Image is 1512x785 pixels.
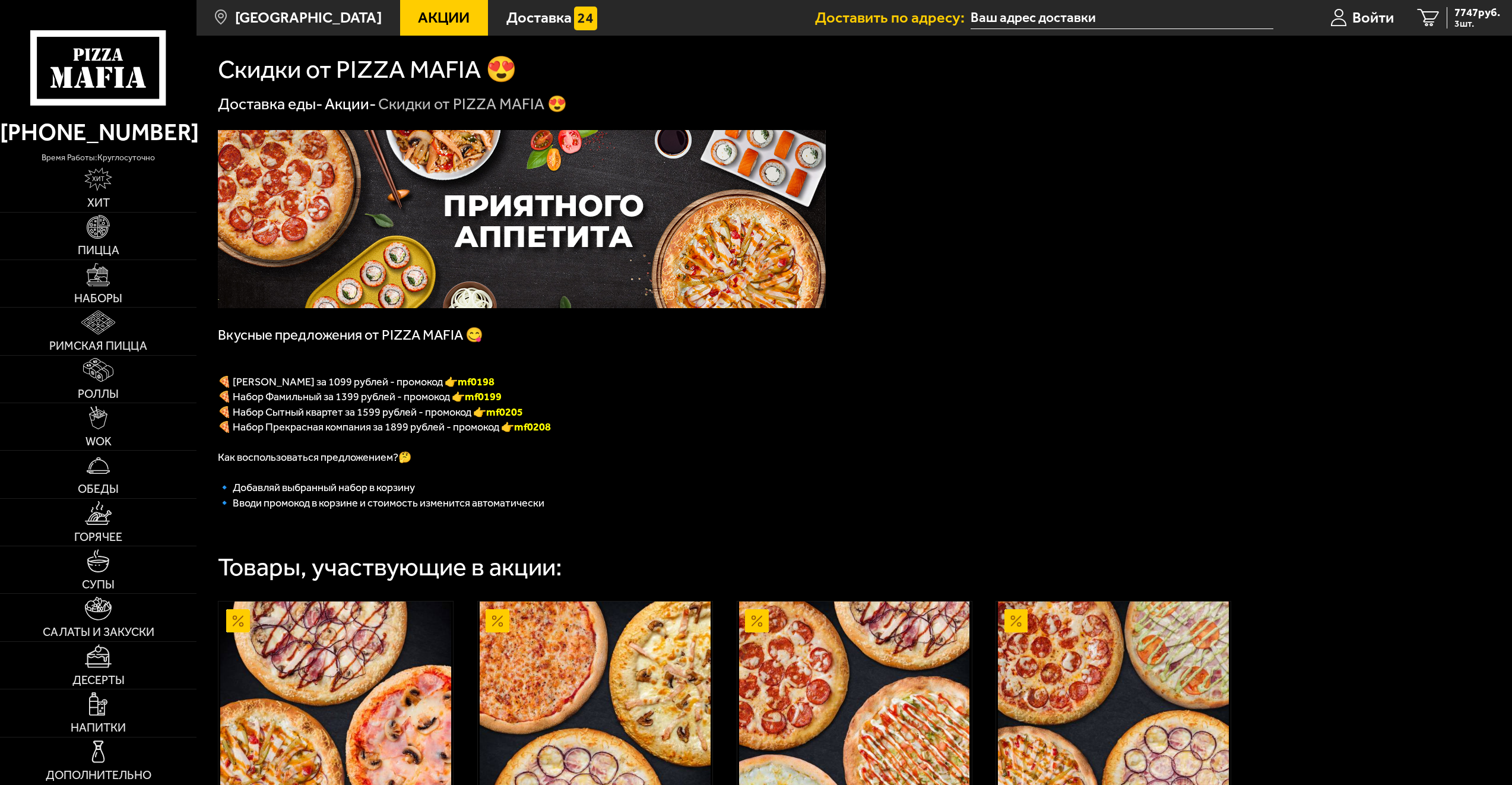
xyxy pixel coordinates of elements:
[218,420,514,433] span: 🍕 Набор Прекрасная компания за 1899 рублей - промокод 👉
[218,94,323,113] a: Доставка еды-
[85,436,112,448] span: WOK
[74,531,122,543] span: Горячее
[49,340,147,352] span: Римская пицца
[574,7,598,30] img: 15daf4d41897b9f0e9f617042186c801.svg
[218,496,544,509] span: 🔹 Вводи промокод в корзине и стоимость изменится автоматически
[72,675,125,686] span: Десерты
[815,10,971,25] span: Доставить по адресу:
[418,10,470,25] span: Акции
[465,390,502,403] b: mf0199
[506,10,572,25] span: Доставка
[235,10,382,25] span: [GEOGRAPHIC_DATA]
[87,197,110,209] span: Хит
[46,770,151,781] span: Дополнительно
[1454,7,1500,18] span: 7747 руб.
[78,388,119,400] span: Роллы
[325,94,376,113] a: Акции-
[43,626,154,638] span: Салаты и закуски
[218,327,483,343] span: Вкусные предложения от PIZZA MAFIA 😋
[486,609,509,633] img: Акционный
[514,420,551,433] span: mf0208
[971,7,1273,29] input: Ваш адрес доставки
[218,481,415,494] span: 🔹 Добавляй выбранный набор в корзину
[218,57,517,82] h1: Скидки от PIZZA MAFIA 😍
[218,555,562,580] div: Товары, участвующие в акции:
[1352,10,1394,25] span: Войти
[218,390,502,403] span: 🍕 Набор Фамильный за 1399 рублей - промокод 👉
[218,406,523,419] span: 🍕 Набор Сытный квартет за 1599 рублей - промокод 👉
[74,293,122,305] span: Наборы
[1004,609,1028,633] img: Акционный
[218,451,411,464] span: Как воспользоваться предложением?🤔
[458,375,495,388] font: mf0198
[378,94,567,114] div: Скидки от PIZZA MAFIA 😍
[226,609,250,633] img: Акционный
[78,245,119,257] span: Пицца
[1454,19,1500,29] span: 3 шт.
[486,406,523,419] b: mf0205
[218,130,826,308] img: 1024x1024
[218,375,495,388] span: 🍕 [PERSON_NAME] за 1099 рублей - промокод 👉
[78,483,119,495] span: Обеды
[745,609,769,633] img: Акционный
[82,579,115,591] span: Супы
[71,722,126,734] span: Напитки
